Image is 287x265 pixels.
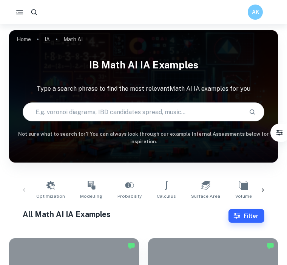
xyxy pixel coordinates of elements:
[251,8,260,16] h6: AK
[128,242,135,250] img: Marked
[17,34,31,45] a: Home
[235,193,252,200] span: Volume
[117,193,142,200] span: Probability
[228,209,264,223] button: Filter
[45,34,50,45] a: IA
[9,54,278,75] h1: IB Math AI IA examples
[9,130,278,146] h6: Not sure what to search for? You can always look through our example Internal Assessments below f...
[248,5,263,20] button: AK
[9,84,278,93] p: Type a search phrase to find the most relevant Math AI IA examples for you
[191,193,220,200] span: Surface Area
[36,193,65,200] span: Optimization
[157,193,176,200] span: Calculus
[267,242,274,250] img: Marked
[246,105,259,118] button: Search
[80,193,102,200] span: Modelling
[23,209,229,220] h1: All Math AI IA Examples
[272,125,287,140] button: Filter
[63,35,83,43] p: Math AI
[23,101,243,122] input: E.g. voronoi diagrams, IBD candidates spread, music...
